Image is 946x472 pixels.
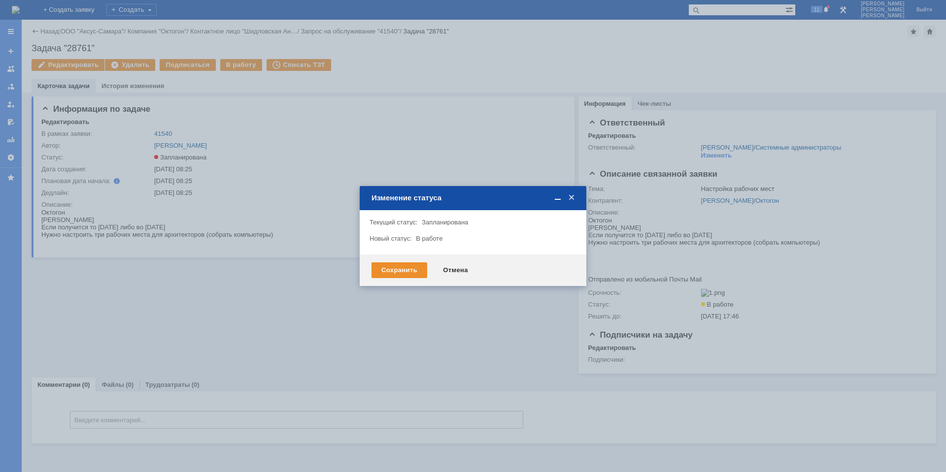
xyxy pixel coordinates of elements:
span: Закрыть [567,193,576,202]
span: Свернуть (Ctrl + M) [553,193,563,202]
label: Новый статус: [370,235,412,242]
span: Запланирована [422,219,468,226]
label: Текущий статус: [370,219,417,226]
span: В работе [416,235,442,242]
div: Изменение статуса [372,193,576,202]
